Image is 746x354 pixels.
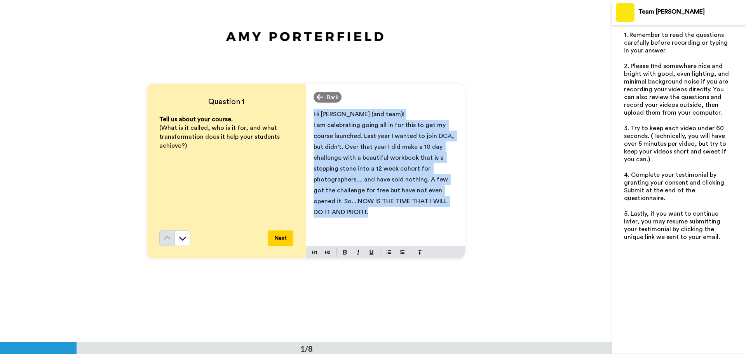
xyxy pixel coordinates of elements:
img: italic-mark.svg [357,250,360,255]
span: I am celebrating going all in for this to get my course launched. Last year I wanted to join DCA,... [314,122,456,215]
div: Back [314,92,342,103]
img: clear-format.svg [417,250,422,255]
img: Profile Image [616,3,634,22]
span: 4. Complete your testimonial by granting your consent and clicking Submit at the end of the quest... [624,172,726,201]
span: 1. Remember to read the questions carefully before recording or typing in your answer. [624,32,729,54]
img: bold-mark.svg [343,250,347,255]
span: 2. Please find somewhere nice and bright with good, even lighting, and minimal background noise i... [624,63,730,116]
h4: Question 1 [159,96,293,107]
span: Tell us about your course. [159,116,233,122]
div: Team [PERSON_NAME] [638,8,746,16]
img: heading-one-block.svg [312,249,317,255]
img: heading-two-block.svg [325,249,330,255]
span: Back [327,93,338,101]
img: numbered-block.svg [400,249,404,255]
div: 1/8 [288,343,325,354]
span: Hi [PERSON_NAME] (and team)! [314,111,404,117]
img: underline-mark.svg [369,250,374,255]
span: 3. Try to keep each video under 60 seconds. (Technically, you will have over 5 minutes per video,... [624,125,728,162]
span: 5. Lastly, if you want to continue later, you may resume submitting your testimonial by clicking ... [624,211,722,240]
button: Next [268,230,293,246]
img: bulleted-block.svg [387,249,391,255]
span: (What is it called, who is it for, and what transformation does it help your students achieve?) [159,125,281,149]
